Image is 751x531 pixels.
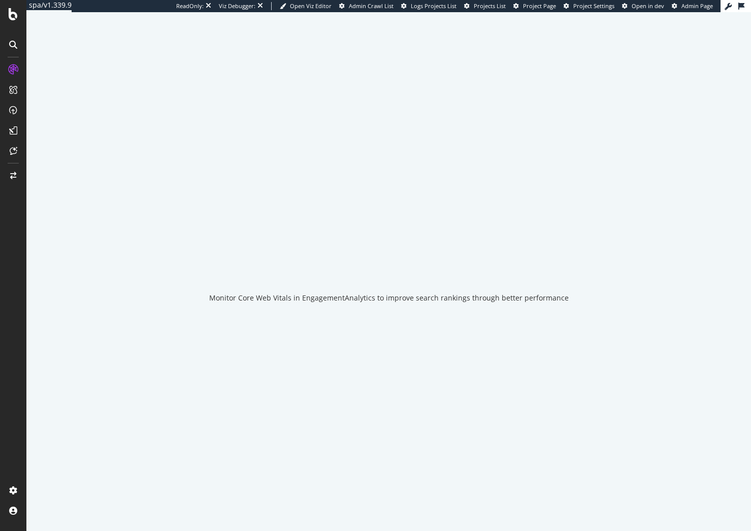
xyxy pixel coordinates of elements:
[339,2,394,10] a: Admin Crawl List
[573,2,614,10] span: Project Settings
[209,293,569,303] div: Monitor Core Web Vitals in EngagementAnalytics to improve search rankings through better performance
[411,2,456,10] span: Logs Projects List
[672,2,713,10] a: Admin Page
[681,2,713,10] span: Admin Page
[290,2,332,10] span: Open Viz Editor
[564,2,614,10] a: Project Settings
[632,2,664,10] span: Open in dev
[219,2,255,10] div: Viz Debugger:
[401,2,456,10] a: Logs Projects List
[622,2,664,10] a: Open in dev
[474,2,506,10] span: Projects List
[176,2,204,10] div: ReadOnly:
[464,2,506,10] a: Projects List
[349,2,394,10] span: Admin Crawl List
[513,2,556,10] a: Project Page
[352,240,426,277] div: animation
[523,2,556,10] span: Project Page
[280,2,332,10] a: Open Viz Editor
